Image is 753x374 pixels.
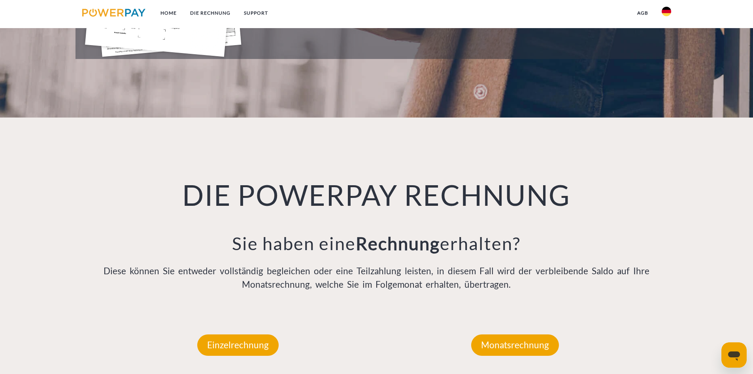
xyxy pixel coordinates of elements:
p: Einzelrechnung [197,334,279,356]
p: Diese können Sie entweder vollständig begleichen oder eine Teilzahlung leisten, in diesem Fall wi... [100,264,654,291]
b: Rechnung [356,233,440,254]
iframe: Schaltfläche zum Öffnen des Messaging-Fensters [721,342,747,368]
img: logo-powerpay.svg [82,9,146,17]
img: de [662,7,671,16]
h3: Sie haben eine erhalten? [100,232,654,254]
a: agb [630,6,655,20]
p: Monatsrechnung [471,334,559,356]
h1: DIE POWERPAY RECHNUNG [100,177,654,213]
a: SUPPORT [237,6,275,20]
a: Home [154,6,183,20]
a: DIE RECHNUNG [183,6,237,20]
